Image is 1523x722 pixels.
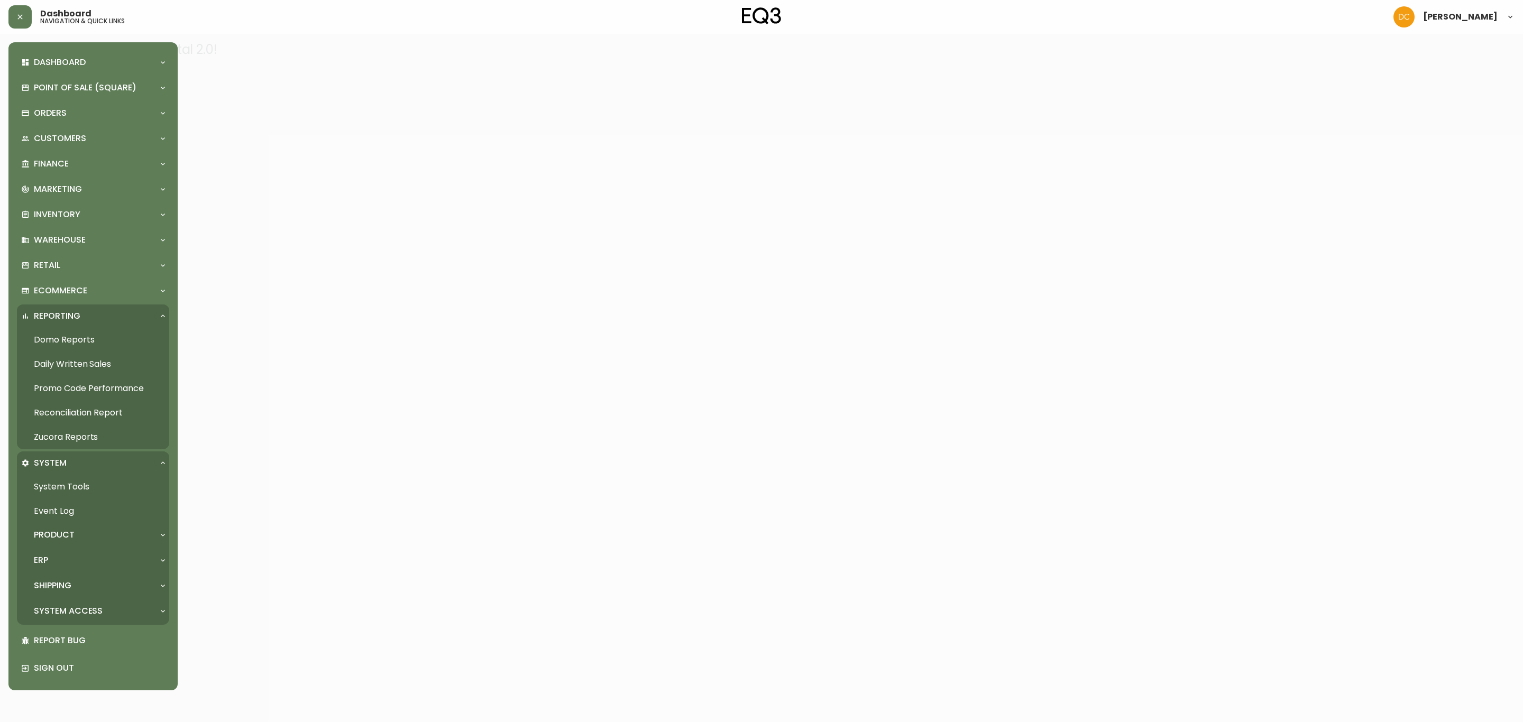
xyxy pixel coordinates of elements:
[17,401,169,425] a: Reconciliation Report
[17,152,169,175] div: Finance
[17,376,169,401] a: Promo Code Performance
[34,635,165,646] p: Report Bug
[1423,13,1498,21] span: [PERSON_NAME]
[34,529,75,541] p: Product
[17,228,169,252] div: Warehouse
[17,279,169,302] div: Ecommerce
[17,76,169,99] div: Point of Sale (Square)
[742,7,781,24] img: logo
[34,260,60,271] p: Retail
[34,554,48,566] p: ERP
[17,599,169,623] div: System Access
[17,51,169,74] div: Dashboard
[17,127,169,150] div: Customers
[17,627,169,654] div: Report Bug
[17,328,169,352] a: Domo Reports
[34,133,86,144] p: Customers
[17,101,169,125] div: Orders
[34,580,71,591] p: Shipping
[17,574,169,597] div: Shipping
[17,178,169,201] div: Marketing
[17,475,169,499] a: System Tools
[1393,6,1415,27] img: 7eb451d6983258353faa3212700b340b
[17,654,169,682] div: Sign Out
[40,18,125,24] h5: navigation & quick links
[17,352,169,376] a: Daily Written Sales
[17,451,169,475] div: System
[17,425,169,449] a: Zucora Reports
[34,605,103,617] p: System Access
[34,183,82,195] p: Marketing
[34,662,165,674] p: Sign Out
[34,285,87,297] p: Ecommerce
[17,549,169,572] div: ERP
[17,304,169,328] div: Reporting
[17,254,169,277] div: Retail
[34,209,80,220] p: Inventory
[34,234,86,246] p: Warehouse
[34,457,67,469] p: System
[34,158,69,170] p: Finance
[17,499,169,523] a: Event Log
[34,310,80,322] p: Reporting
[40,10,91,18] span: Dashboard
[17,203,169,226] div: Inventory
[34,82,136,94] p: Point of Sale (Square)
[34,107,67,119] p: Orders
[34,57,86,68] p: Dashboard
[17,523,169,547] div: Product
